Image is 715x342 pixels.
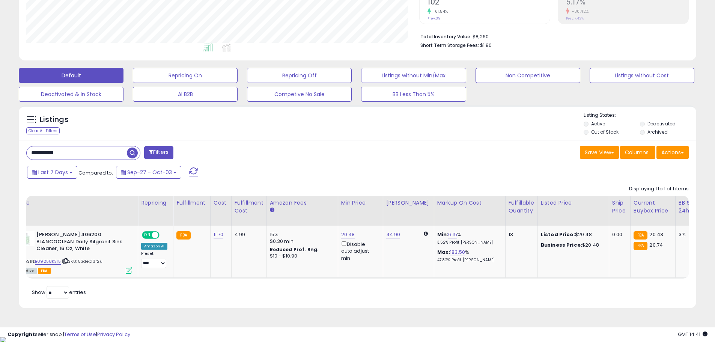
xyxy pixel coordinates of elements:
div: Clear All Filters [26,127,60,134]
button: Save View [580,146,619,159]
small: 161.54% [431,9,448,14]
span: 20.74 [649,241,663,249]
small: FBA [634,231,647,240]
b: Business Price: [541,241,582,249]
div: $10 - $10.90 [270,253,332,259]
span: | SKU: 53dep16r2u [62,258,102,264]
div: 13 [509,231,532,238]
div: Fulfillment [176,199,207,207]
small: Prev: 7.43% [566,16,584,21]
div: Min Price [341,199,380,207]
a: 183.50 [450,249,465,256]
div: 0.00 [612,231,625,238]
div: Amazon AI [141,243,167,250]
div: BB Share 24h. [679,199,706,215]
b: Short Term Storage Fees: [420,42,479,48]
a: 11.70 [214,231,224,238]
div: Markup on Cost [437,199,502,207]
img: 31Wz7+taoqL._SL40_.jpg [20,231,35,246]
a: 20.48 [341,231,355,238]
span: 20.43 [649,231,663,238]
div: Amazon Fees [270,199,335,207]
div: [PERSON_NAME] [386,199,431,207]
div: Displaying 1 to 1 of 1 items [629,185,689,193]
label: Deactivated [647,121,676,127]
span: OFF [158,232,170,238]
a: 6.15 [448,231,457,238]
div: 15% [270,231,332,238]
button: BB Less Than 5% [361,87,466,102]
button: Competive No Sale [247,87,352,102]
div: Listed Price [541,199,606,207]
div: % [437,249,500,263]
button: Actions [656,146,689,159]
h5: Listings [40,115,69,125]
b: Reduced Prof. Rng. [270,246,319,253]
b: Max: [437,249,450,256]
div: 4.99 [235,231,261,238]
button: Filters [144,146,173,159]
label: Archived [647,129,668,135]
span: Compared to: [78,169,113,176]
p: 47.82% Profit [PERSON_NAME] [437,258,500,263]
a: 44.90 [386,231,400,238]
span: $1.80 [480,42,492,49]
div: Preset: [141,251,167,268]
p: 3.52% Profit [PERSON_NAME] [437,240,500,245]
div: Ship Price [612,199,627,215]
b: [PERSON_NAME] 406200 BLANCOCLEAN Daily Silgranit Sink Cleaner, 16 Oz, White [36,231,128,254]
div: 3% [679,231,703,238]
button: Repricing Off [247,68,352,83]
button: Listings without Min/Max [361,68,466,83]
div: Fulfillment Cost [235,199,263,215]
div: Current Buybox Price [634,199,672,215]
p: Listing States: [584,112,696,119]
div: $20.48 [541,242,603,249]
small: -30.42% [569,9,589,14]
span: 2025-10-11 14:41 GMT [678,331,707,338]
div: Disable auto adjust min [341,240,377,262]
button: Listings without Cost [590,68,694,83]
th: The percentage added to the cost of goods (COGS) that forms the calculator for Min & Max prices. [434,196,505,226]
small: FBA [176,231,190,240]
span: ON [143,232,152,238]
small: Amazon Fees. [270,207,274,214]
button: Deactivated & In Stock [19,87,123,102]
div: $20.48 [541,231,603,238]
b: Listed Price: [541,231,575,238]
div: Cost [214,199,228,207]
button: Sep-27 - Oct-03 [116,166,181,179]
strong: Copyright [8,331,35,338]
div: Fulfillable Quantity [509,199,534,215]
button: Columns [620,146,655,159]
span: All listings currently available for purchase on Amazon [20,268,37,274]
small: FBA [634,242,647,250]
b: Min: [437,231,449,238]
span: Last 7 Days [38,169,68,176]
small: Prev: 39 [427,16,441,21]
button: Last 7 Days [27,166,77,179]
b: Total Inventory Value: [420,33,471,40]
span: Columns [625,149,649,156]
label: Active [591,121,605,127]
a: B09258K315 [35,258,61,265]
div: $0.30 min [270,238,332,245]
label: Out of Stock [591,129,619,135]
button: Non Competitive [476,68,580,83]
button: Default [19,68,123,83]
a: Terms of Use [64,331,96,338]
div: Repricing [141,199,170,207]
button: Repricing On [133,68,238,83]
button: AI B2B [133,87,238,102]
div: Title [18,199,135,207]
a: Privacy Policy [97,331,130,338]
li: $8,260 [420,32,683,41]
div: % [437,231,500,245]
span: Sep-27 - Oct-03 [127,169,172,176]
span: FBA [38,268,51,274]
span: Show: entries [32,289,86,296]
div: seller snap | | [8,331,130,338]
